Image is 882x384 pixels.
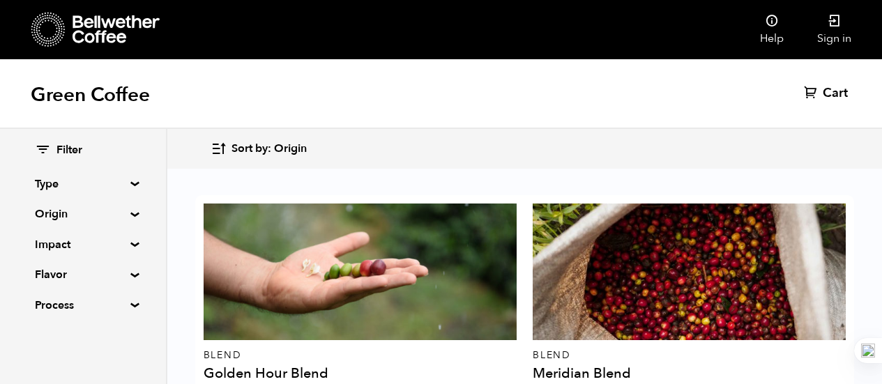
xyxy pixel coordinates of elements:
[35,266,131,283] summary: Flavor
[35,236,131,253] summary: Impact
[35,176,131,192] summary: Type
[204,367,517,381] h4: Golden Hour Blend
[533,351,846,360] p: Blend
[31,82,150,107] h1: Green Coffee
[35,297,131,314] summary: Process
[56,143,82,158] span: Filter
[231,141,307,157] span: Sort by: Origin
[211,132,307,165] button: Sort by: Origin
[204,351,517,360] p: Blend
[35,206,131,222] summary: Origin
[533,367,846,381] h4: Meridian Blend
[823,85,848,102] span: Cart
[804,85,851,102] a: Cart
